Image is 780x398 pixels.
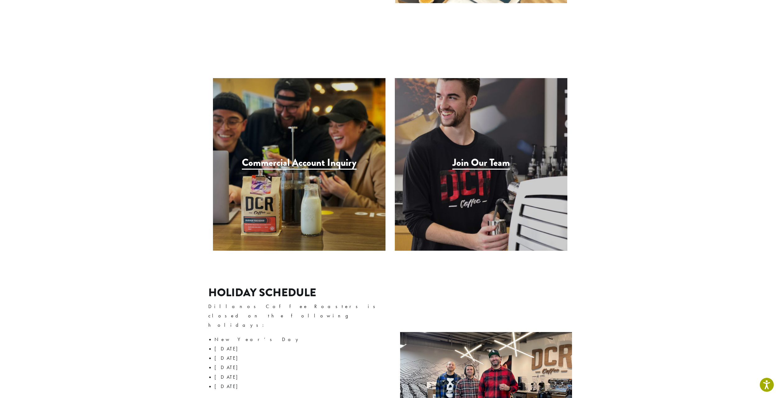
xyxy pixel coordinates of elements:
[215,372,385,382] li: [DATE]
[452,157,510,170] h3: Join Our Team
[208,286,385,299] h2: Holiday Schedule
[395,78,567,251] a: Join Our Team
[215,363,385,372] li: [DATE]
[242,157,357,170] h3: Commercial Account Inquiry
[215,335,385,344] li: New Year’s Day
[208,302,385,330] p: Dillanos Coffee Roasters is closed on the following holidays:
[213,78,385,251] a: Commercial Account Inquiry
[215,344,385,354] li: [DATE]
[215,354,385,363] li: [DATE]
[215,382,385,391] li: [DATE]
